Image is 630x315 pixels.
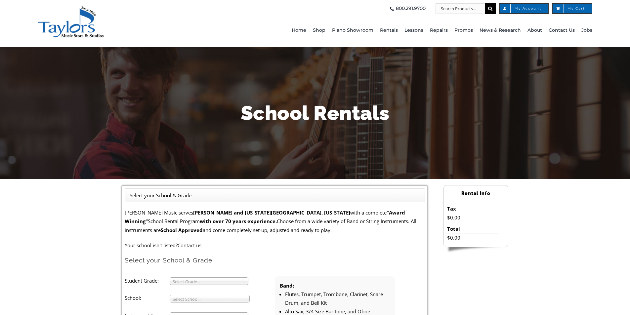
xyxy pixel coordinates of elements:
a: Contact Us [549,14,575,47]
span: My Account [506,7,541,10]
span: 800.291.9700 [396,3,426,14]
span: News & Research [480,25,521,36]
strong: Band: [280,282,294,289]
li: $0.00 [447,213,498,222]
a: Contact us [178,242,201,249]
span: Piano Showroom [332,25,373,36]
h2: Select your School & Grade [125,256,425,264]
span: Jobs [581,25,592,36]
a: Jobs [581,14,592,47]
li: $0.00 [447,233,498,242]
nav: Main Menu [182,14,592,47]
span: Rentals [380,25,398,36]
a: Shop [313,14,325,47]
span: Home [292,25,306,36]
a: Lessons [404,14,423,47]
h2: Rental Info [444,188,508,199]
nav: Top Right [182,3,592,14]
a: About [527,14,542,47]
span: Shop [313,25,325,36]
li: Flutes, Trumpet, Trombone, Clarinet, Snare Drum, and Bell Kit [285,290,390,307]
p: [PERSON_NAME] Music serves with a complete School Rental Program Choose from a wide variety of Ba... [125,208,425,234]
span: My Cart [559,7,585,10]
img: sidebar-footer.png [443,247,508,253]
a: Rentals [380,14,398,47]
strong: School Approved [161,227,203,233]
a: taylors-music-store-west-chester [38,5,104,12]
a: Promos [454,14,473,47]
li: Total [447,224,498,233]
li: Select your School & Grade [130,191,191,200]
li: Tax [447,204,498,213]
h1: School Rentals [122,99,509,127]
span: Repairs [430,25,448,36]
span: Promos [454,25,473,36]
label: School: [125,294,170,302]
a: My Cart [552,3,592,14]
input: Search [485,3,496,14]
input: Search Products... [436,3,485,14]
a: Repairs [430,14,448,47]
span: Contact Us [549,25,575,36]
span: Lessons [404,25,423,36]
a: News & Research [480,14,521,47]
a: Piano Showroom [332,14,373,47]
span: Select Grade... [173,278,239,286]
strong: with over 70 years experience. [200,218,277,224]
span: Select School... [173,295,241,303]
label: Student Grade: [125,276,170,285]
a: Home [292,14,306,47]
span: About [527,25,542,36]
a: 800.291.9700 [388,3,426,14]
strong: [PERSON_NAME] and [US_STATE][GEOGRAPHIC_DATA], [US_STATE] [193,209,350,216]
p: Your school isn't listed? [125,241,425,250]
a: My Account [499,3,549,14]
